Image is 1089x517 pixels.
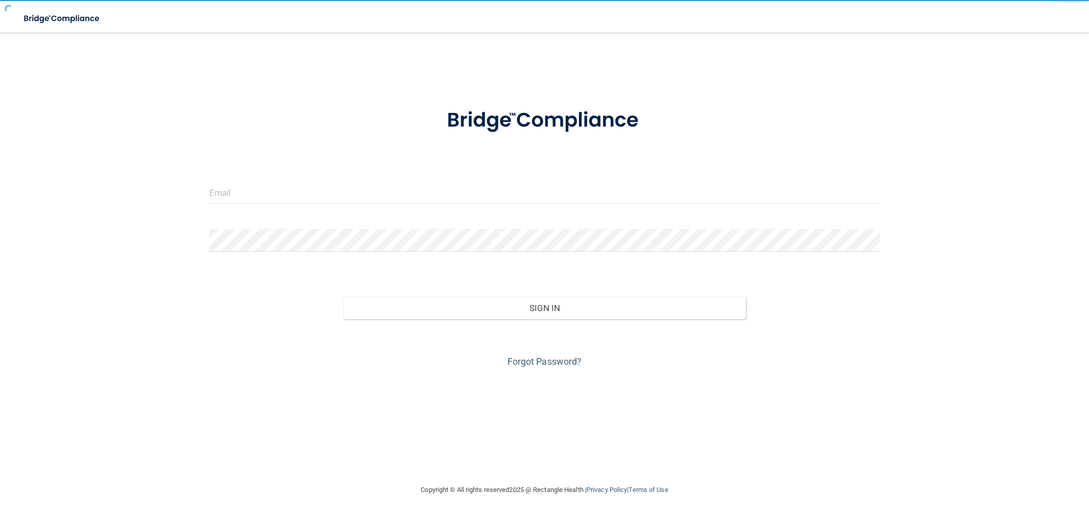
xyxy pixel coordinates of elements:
[209,181,880,204] input: Email
[628,486,668,494] a: Terms of Use
[358,474,731,506] div: Copyright © All rights reserved 2025 @ Rectangle Health | |
[15,8,109,29] img: bridge_compliance_login_screen.278c3ca4.svg
[587,486,627,494] a: Privacy Policy
[426,94,664,147] img: bridge_compliance_login_screen.278c3ca4.svg
[343,297,745,319] button: Sign In
[507,356,582,367] a: Forgot Password?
